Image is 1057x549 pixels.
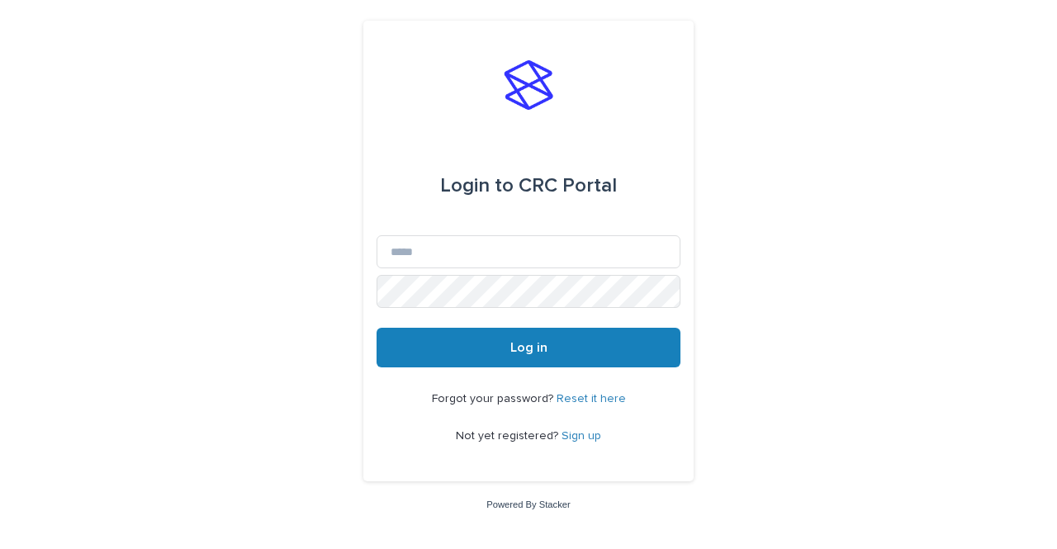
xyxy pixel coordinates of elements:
a: Reset it here [557,393,626,405]
button: Log in [377,328,680,367]
div: CRC Portal [440,163,617,209]
a: Sign up [562,430,601,442]
a: Powered By Stacker [486,499,570,509]
span: Not yet registered? [456,430,562,442]
span: Login to [440,176,514,196]
img: stacker-logo-s-only.png [504,60,553,110]
span: Log in [510,341,547,354]
span: Forgot your password? [432,393,557,405]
